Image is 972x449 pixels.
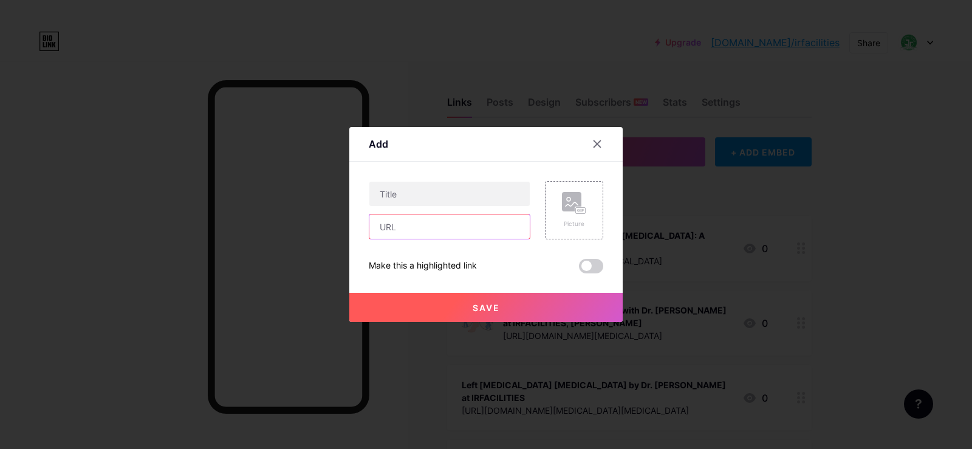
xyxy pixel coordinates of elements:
[369,182,530,206] input: Title
[369,259,477,273] div: Make this a highlighted link
[349,293,623,322] button: Save
[562,219,586,228] div: Picture
[473,303,500,313] span: Save
[369,137,388,151] div: Add
[369,214,530,239] input: URL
